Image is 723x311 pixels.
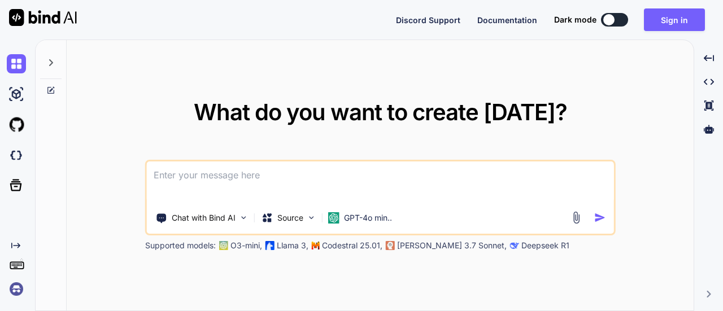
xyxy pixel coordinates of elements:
[230,240,262,251] p: O3-mini,
[9,9,77,26] img: Bind AI
[172,212,236,224] p: Chat with Bind AI
[344,212,392,224] p: GPT-4o min..
[312,242,320,249] img: Mistral-AI
[307,213,316,222] img: Pick Models
[7,146,26,165] img: darkCloudIdeIcon
[265,241,275,250] img: Llama2
[521,240,569,251] p: Deepseek R1
[239,213,249,222] img: Pick Tools
[477,14,537,26] button: Documentation
[510,241,519,250] img: claude
[386,241,395,250] img: claude
[145,240,216,251] p: Supported models:
[396,15,460,25] span: Discord Support
[328,212,339,224] img: GPT-4o mini
[7,54,26,73] img: chat
[219,241,228,250] img: GPT-4
[554,14,596,25] span: Dark mode
[396,14,460,26] button: Discord Support
[7,85,26,104] img: ai-studio
[477,15,537,25] span: Documentation
[277,212,303,224] p: Source
[277,240,308,251] p: Llama 3,
[194,98,567,126] span: What do you want to create [DATE]?
[569,211,582,224] img: attachment
[397,240,507,251] p: [PERSON_NAME] 3.7 Sonnet,
[322,240,382,251] p: Codestral 25.01,
[644,8,705,31] button: Sign in
[594,212,606,224] img: icon
[7,279,26,299] img: signin
[7,115,26,134] img: githubLight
